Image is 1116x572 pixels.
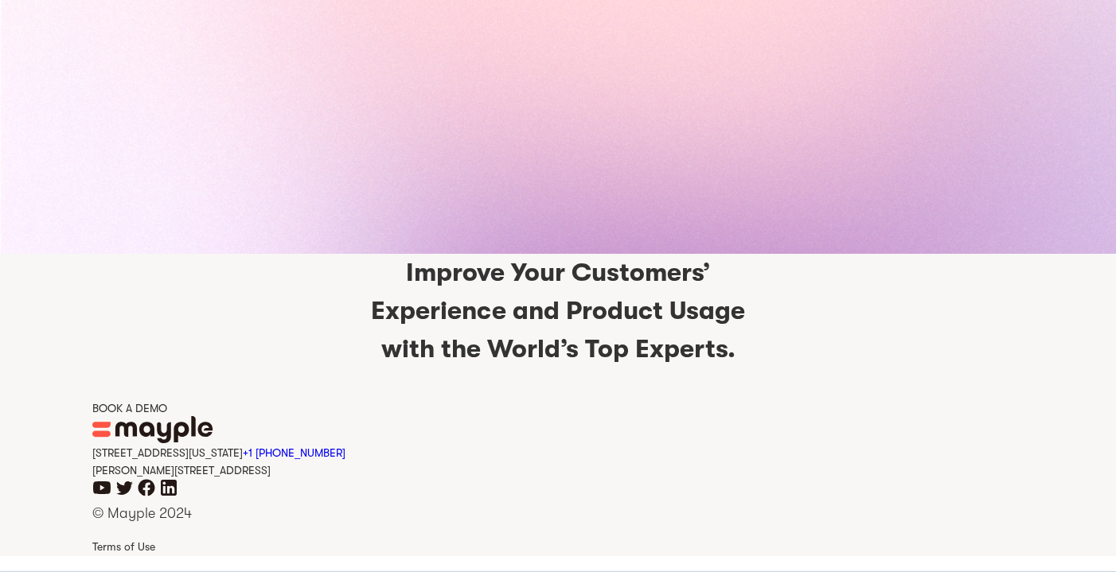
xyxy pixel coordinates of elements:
[92,537,1024,556] a: Terms of Use
[92,443,1024,478] div: [STREET_ADDRESS][US_STATE] [PERSON_NAME][STREET_ADDRESS]
[92,487,111,500] a: youtube icon
[159,487,178,500] a: linkedin icon
[115,487,134,500] a: twitter icon
[92,254,1024,368] h2: Improve Your Customers’ Experience and Product Usage with the World’s Top Experts.
[243,446,345,459] a: Call Mayple
[92,416,213,443] img: mayple-logo
[92,400,1024,416] div: BOOK A DEMO
[92,503,1024,524] p: © Mayple 2024
[137,487,156,500] a: facebook icon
